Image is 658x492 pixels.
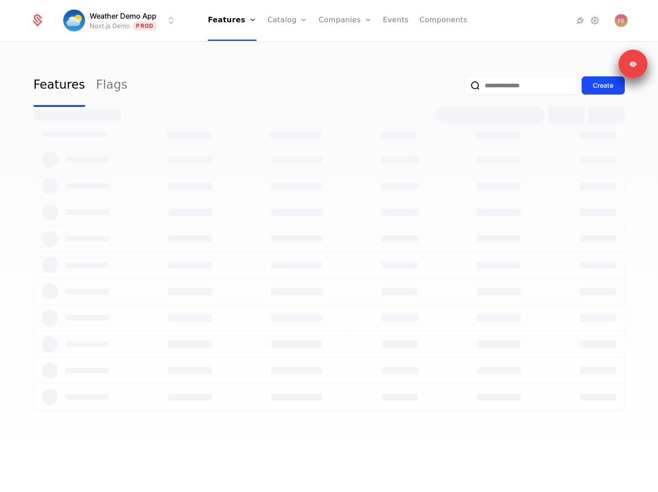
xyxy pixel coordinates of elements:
[96,64,127,107] a: Flags
[593,81,613,90] div: Create
[615,14,628,27] button: Open user button
[90,10,156,21] span: Weather Demo App
[34,64,85,107] a: Features
[589,15,600,26] a: Settings
[63,10,85,31] img: Weather Demo App
[615,14,628,27] img: fynn glover
[133,21,156,30] span: Prod
[66,10,176,30] button: Select environment
[90,21,130,30] div: Next.js Demo
[575,15,586,26] a: Integrations
[582,76,625,95] button: Create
